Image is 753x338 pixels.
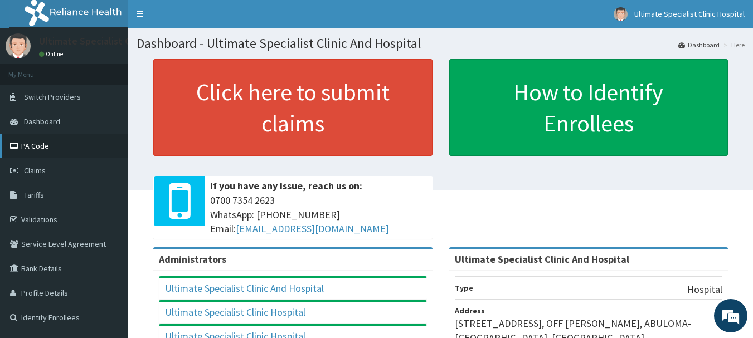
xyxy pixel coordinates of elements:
[24,165,46,175] span: Claims
[455,253,629,266] strong: Ultimate Specialist Clinic And Hospital
[455,283,473,293] b: Type
[614,7,628,21] img: User Image
[137,36,745,51] h1: Dashboard - Ultimate Specialist Clinic And Hospital
[24,116,60,126] span: Dashboard
[678,40,720,50] a: Dashboard
[634,9,745,19] span: Ultimate Specialist Clinic Hospital
[6,33,31,58] img: User Image
[39,50,66,58] a: Online
[210,179,362,192] b: If you have any issue, reach us on:
[455,306,485,316] b: Address
[721,40,745,50] li: Here
[153,59,433,156] a: Click here to submit claims
[687,282,722,297] p: Hospital
[236,222,389,235] a: [EMAIL_ADDRESS][DOMAIN_NAME]
[159,253,226,266] b: Administrators
[24,92,81,102] span: Switch Providers
[449,59,728,156] a: How to Identify Enrollees
[24,190,44,200] span: Tariffs
[165,282,324,295] a: Ultimate Specialist Clinic And Hospital
[165,306,305,319] a: Ultimate Specialist Clinic Hospital
[39,36,187,46] p: Ultimate Specialist Clinic Hospital
[210,193,427,236] span: 0700 7354 2623 WhatsApp: [PHONE_NUMBER] Email:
